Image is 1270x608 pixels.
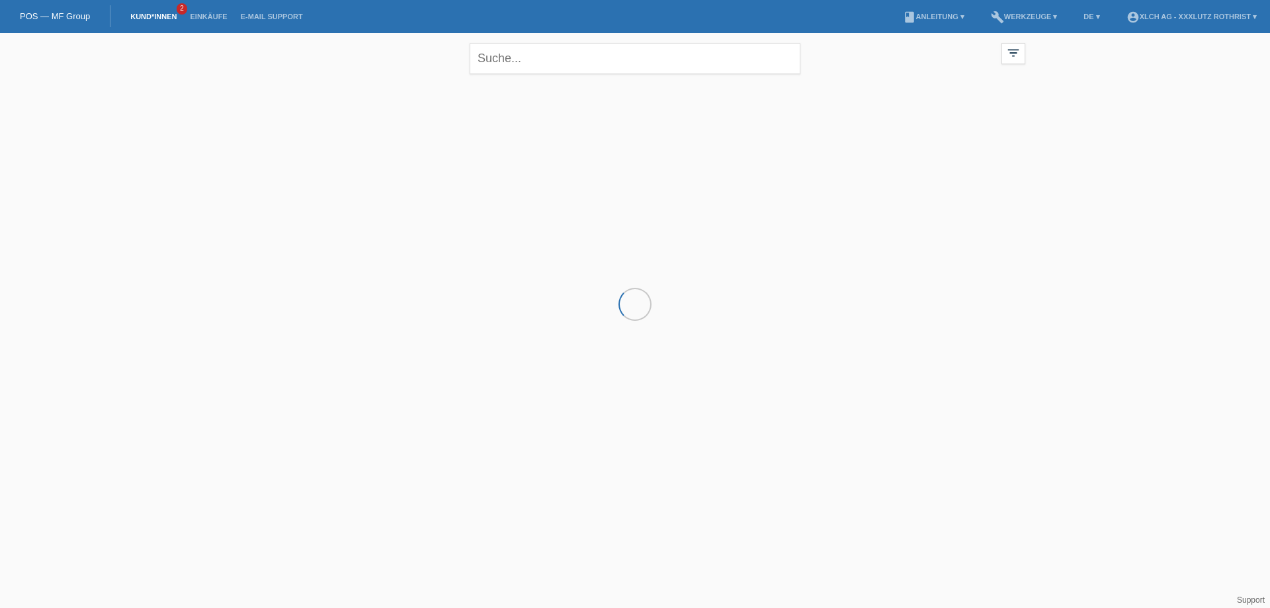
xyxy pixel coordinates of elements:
a: Einkäufe [183,13,233,21]
span: 2 [177,3,187,15]
a: POS — MF Group [20,11,90,21]
a: bookAnleitung ▾ [896,13,971,21]
i: account_circle [1126,11,1140,24]
a: buildWerkzeuge ▾ [984,13,1064,21]
input: Suche... [470,43,800,74]
a: Support [1237,595,1265,605]
a: E-Mail Support [234,13,310,21]
a: account_circleXLCH AG - XXXLutz Rothrist ▾ [1120,13,1263,21]
i: filter_list [1006,46,1021,60]
i: book [903,11,916,24]
a: DE ▾ [1077,13,1106,21]
i: build [991,11,1004,24]
a: Kund*innen [124,13,183,21]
